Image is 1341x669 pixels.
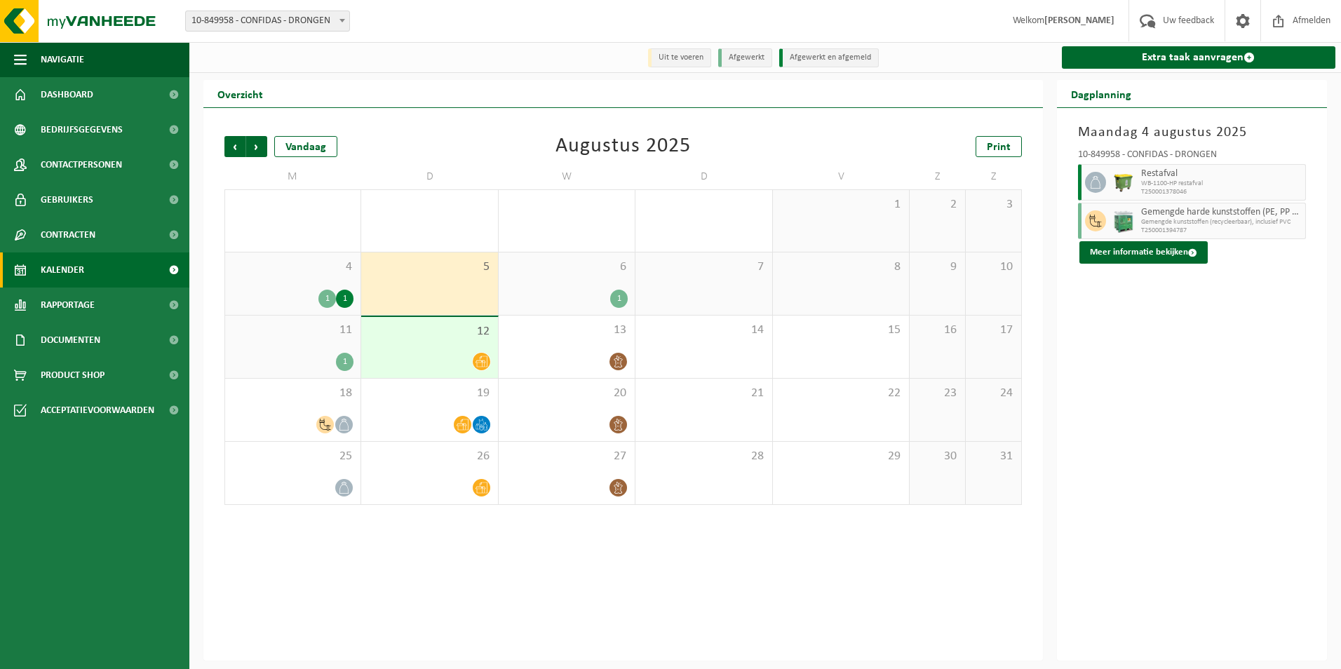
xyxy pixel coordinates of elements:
[41,112,123,147] span: Bedrijfsgegevens
[917,197,958,212] span: 2
[41,393,154,428] span: Acceptatievoorwaarden
[368,386,490,401] span: 19
[318,290,336,308] div: 1
[41,182,93,217] span: Gebruikers
[232,323,353,338] span: 11
[1078,122,1307,143] h3: Maandag 4 augustus 2025
[224,164,361,189] td: M
[41,358,105,393] span: Product Shop
[917,323,958,338] span: 16
[642,259,764,275] span: 7
[1062,46,1336,69] a: Extra taak aanvragen
[336,353,353,371] div: 1
[368,324,490,339] span: 12
[232,259,353,275] span: 4
[1141,168,1302,180] span: Restafval
[336,290,353,308] div: 1
[1078,150,1307,164] div: 10-849958 - CONFIDAS - DRONGEN
[246,136,267,157] span: Volgende
[780,386,902,401] span: 22
[635,164,772,189] td: D
[1113,210,1134,233] img: PB-HB-1400-HPE-GN-11
[966,164,1022,189] td: Z
[232,386,353,401] span: 18
[274,136,337,157] div: Vandaag
[973,449,1014,464] span: 31
[506,449,628,464] span: 27
[642,323,764,338] span: 14
[718,48,772,67] li: Afgewerkt
[185,11,350,32] span: 10-849958 - CONFIDAS - DRONGEN
[610,290,628,308] div: 1
[41,77,93,112] span: Dashboard
[499,164,635,189] td: W
[1079,241,1208,264] button: Meer informatie bekijken
[1141,207,1302,218] span: Gemengde harde kunststoffen (PE, PP en PVC), recycleerbaar (industrieel)
[917,259,958,275] span: 9
[1141,218,1302,227] span: Gemengde kunststoffen (recycleerbaar), inclusief PVC
[203,80,277,107] h2: Overzicht
[976,136,1022,157] a: Print
[642,449,764,464] span: 28
[973,386,1014,401] span: 24
[186,11,349,31] span: 10-849958 - CONFIDAS - DRONGEN
[506,323,628,338] span: 13
[1057,80,1145,107] h2: Dagplanning
[41,252,84,288] span: Kalender
[779,48,879,67] li: Afgewerkt en afgemeld
[41,42,84,77] span: Navigatie
[780,197,902,212] span: 1
[973,259,1014,275] span: 10
[506,386,628,401] span: 20
[973,323,1014,338] span: 17
[41,217,95,252] span: Contracten
[780,323,902,338] span: 15
[1141,227,1302,235] span: T250001394787
[41,147,122,182] span: Contactpersonen
[368,449,490,464] span: 26
[1113,172,1134,193] img: WB-1100-HPE-GN-50
[555,136,691,157] div: Augustus 2025
[973,197,1014,212] span: 3
[1141,188,1302,196] span: T250001378046
[361,164,498,189] td: D
[773,164,910,189] td: V
[41,323,100,358] span: Documenten
[917,386,958,401] span: 23
[648,48,711,67] li: Uit te voeren
[41,288,95,323] span: Rapportage
[642,386,764,401] span: 21
[780,259,902,275] span: 8
[780,449,902,464] span: 29
[224,136,245,157] span: Vorige
[368,259,490,275] span: 5
[506,259,628,275] span: 6
[987,142,1011,153] span: Print
[917,449,958,464] span: 30
[232,449,353,464] span: 25
[1044,15,1114,26] strong: [PERSON_NAME]
[1141,180,1302,188] span: WB-1100-HP restafval
[910,164,966,189] td: Z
